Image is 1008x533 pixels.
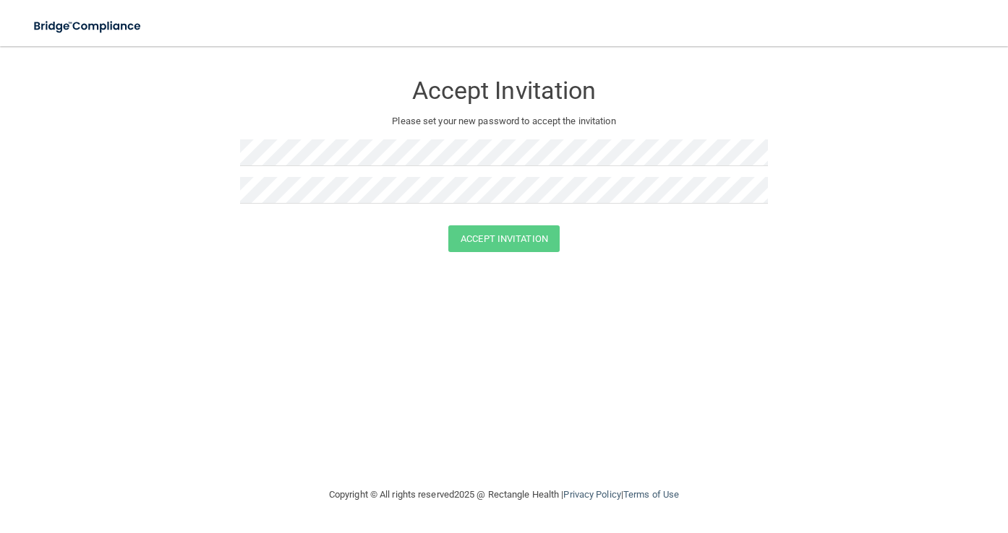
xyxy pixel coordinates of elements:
div: Copyright © All rights reserved 2025 @ Rectangle Health | | [240,472,768,518]
a: Privacy Policy [563,489,620,500]
button: Accept Invitation [448,225,560,252]
p: Please set your new password to accept the invitation [251,113,757,130]
img: bridge_compliance_login_screen.278c3ca4.svg [22,12,155,41]
h3: Accept Invitation [240,77,768,104]
a: Terms of Use [623,489,679,500]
